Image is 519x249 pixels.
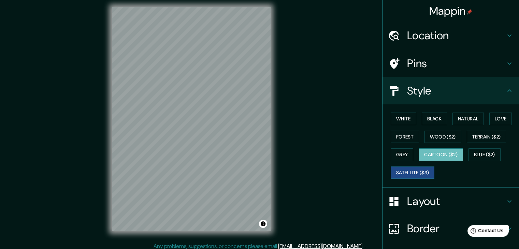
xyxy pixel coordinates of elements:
button: Grey [391,148,413,161]
iframe: Help widget launcher [458,222,511,241]
h4: Mappin [429,4,473,18]
button: Toggle attribution [259,220,267,228]
div: Border [383,215,519,242]
button: Love [489,113,512,125]
div: Location [383,22,519,49]
h4: Border [407,222,505,235]
h4: Pins [407,57,505,70]
button: White [391,113,416,125]
div: Pins [383,50,519,77]
button: Wood ($2) [424,131,461,143]
div: Style [383,77,519,104]
canvas: Map [112,7,271,231]
img: pin-icon.png [467,9,472,15]
h4: Style [407,84,505,98]
button: Terrain ($2) [467,131,506,143]
button: Forest [391,131,419,143]
button: Black [422,113,447,125]
h4: Layout [407,194,505,208]
h4: Location [407,29,505,42]
button: Blue ($2) [468,148,501,161]
button: Cartoon ($2) [419,148,463,161]
div: Layout [383,188,519,215]
button: Natural [452,113,484,125]
button: Satellite ($3) [391,166,434,179]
